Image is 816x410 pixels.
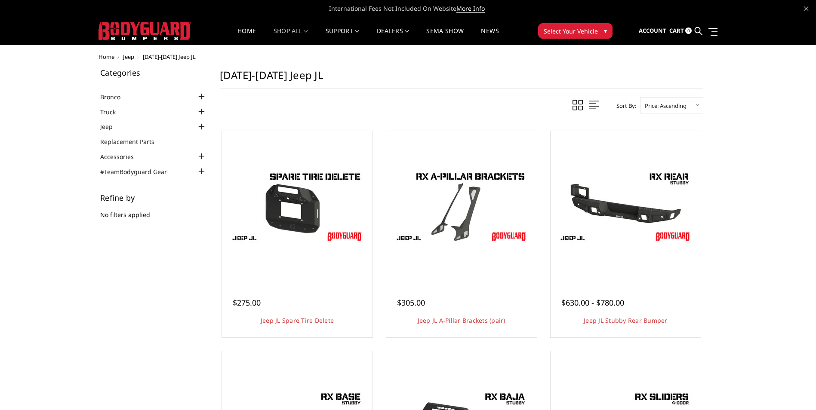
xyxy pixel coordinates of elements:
[143,53,196,61] span: [DATE]-[DATE] Jeep JL
[100,137,165,146] a: Replacement Parts
[669,19,692,43] a: Cart 0
[99,53,114,61] a: Home
[544,27,598,36] span: Select Your Vehicle
[418,316,505,324] a: Jeep JL A-Pillar Brackets (pair)
[604,26,607,35] span: ▾
[233,297,261,308] span: $275.00
[123,53,134,61] a: Jeep
[100,69,207,76] h5: Categories
[274,28,308,45] a: shop all
[397,297,425,308] span: $305.00
[481,28,499,45] a: News
[100,107,126,116] a: Truck
[100,194,207,228] div: No filters applied
[100,122,123,131] a: Jeep
[377,28,410,45] a: Dealers
[639,19,666,43] a: Account
[584,316,668,324] a: Jeep JL Stubby Rear Bumper
[100,194,207,202] h5: Refine by
[261,316,334,324] a: Jeep JL Spare Tire Delete
[538,23,613,39] button: Select Your Vehicle
[224,133,370,279] a: Jeep JL Spare Tire Delete Jeep JL Spare Tire Delete
[99,22,191,40] img: BODYGUARD BUMPERS
[612,99,636,112] label: Sort By:
[220,69,703,89] h1: [DATE]-[DATE] Jeep JL
[426,28,464,45] a: SEMA Show
[326,28,360,45] a: Support
[237,28,256,45] a: Home
[456,4,485,13] a: More Info
[669,27,684,34] span: Cart
[553,133,699,279] a: Jeep JL Stubby Rear Bumper Jeep JL Stubby Rear Bumper
[773,369,816,410] iframe: Chat Widget
[100,92,131,101] a: Bronco
[639,27,666,34] span: Account
[100,167,178,176] a: #TeamBodyguard Gear
[685,28,692,34] span: 0
[561,297,624,308] span: $630.00 - $780.00
[100,152,145,161] a: Accessories
[388,133,535,279] a: Jeep JL A-Pillar Brackets (pair) Jeep JL A-Pillar Brackets (pair)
